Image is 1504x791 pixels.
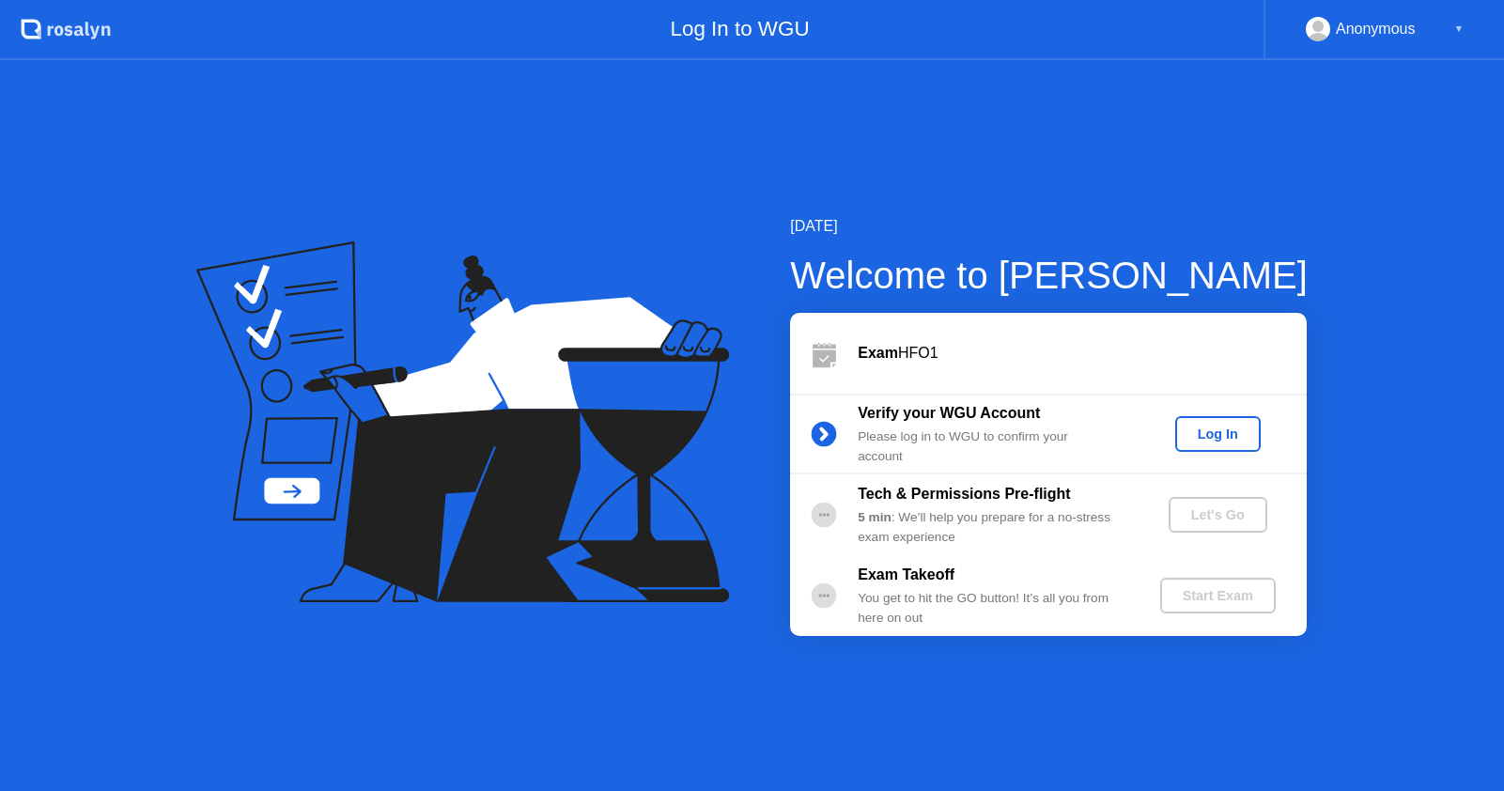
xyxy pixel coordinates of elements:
[1454,17,1464,41] div: ▼
[858,486,1070,502] b: Tech & Permissions Pre-flight
[858,508,1128,547] div: : We’ll help you prepare for a no-stress exam experience
[1168,588,1268,603] div: Start Exam
[1160,578,1276,613] button: Start Exam
[858,566,954,582] b: Exam Takeoff
[858,405,1040,421] b: Verify your WGU Account
[1183,427,1253,442] div: Log In
[858,345,898,361] b: Exam
[858,510,892,524] b: 5 min
[1175,416,1261,452] button: Log In
[790,247,1308,303] div: Welcome to [PERSON_NAME]
[790,215,1308,238] div: [DATE]
[1176,507,1260,522] div: Let's Go
[858,427,1128,466] div: Please log in to WGU to confirm your account
[1336,17,1416,41] div: Anonymous
[858,342,1307,364] div: HFO1
[1169,497,1267,533] button: Let's Go
[858,589,1128,628] div: You get to hit the GO button! It’s all you from here on out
